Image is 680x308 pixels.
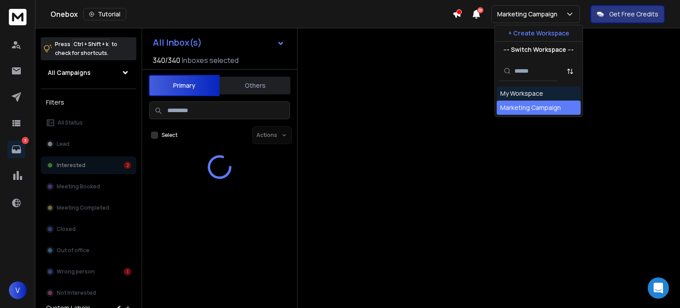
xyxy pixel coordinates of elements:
div: Onebox [50,8,452,20]
button: All Inbox(s) [146,34,292,51]
h3: Filters [41,96,136,109]
h1: All Inbox(s) [153,38,202,47]
p: --- Switch Workspace --- [503,45,574,54]
button: + Create Workspace [495,25,583,41]
button: Primary [149,75,220,96]
button: V [9,281,27,299]
label: Select [162,132,178,139]
h1: All Campaigns [48,68,91,77]
h3: Inboxes selected [182,55,239,66]
button: Tutorial [83,8,126,20]
span: Ctrl + Shift + k [72,39,110,49]
button: Get Free Credits [591,5,665,23]
p: Get Free Credits [609,10,658,19]
div: Marketing Campaign [500,103,561,112]
p: Press to check for shortcuts. [55,40,117,58]
a: 3 [8,140,25,158]
div: Open Intercom Messenger [648,277,669,299]
button: Sort by Sort A-Z [561,62,579,80]
p: Marketing Campaign [497,10,561,19]
span: 50 [477,7,483,13]
div: My Workspace [500,89,543,98]
button: All Campaigns [41,64,136,82]
span: 340 / 340 [153,55,180,66]
p: + Create Workspace [508,29,569,38]
button: Others [220,76,290,95]
p: 3 [22,137,29,144]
